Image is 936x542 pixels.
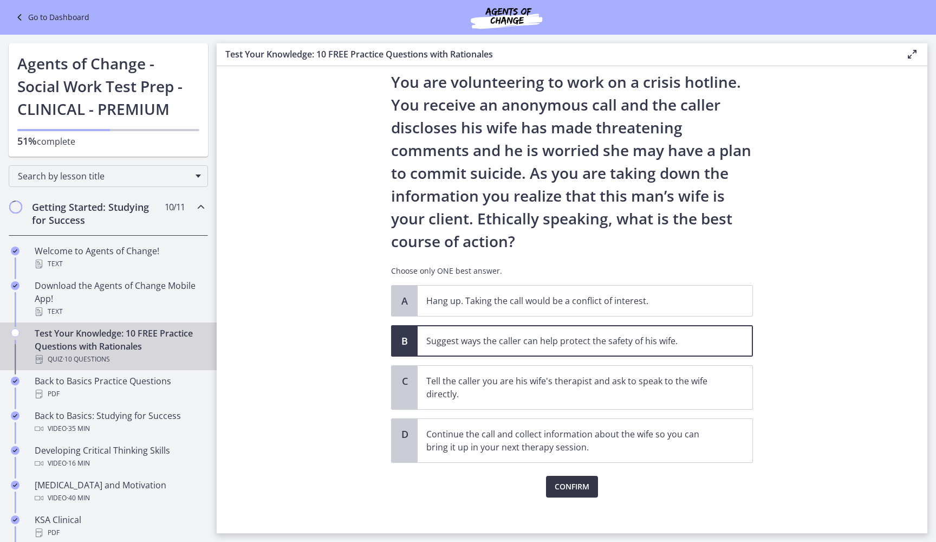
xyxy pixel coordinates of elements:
div: Quiz [35,353,204,366]
div: Search by lesson title [9,165,208,187]
h3: Test Your Knowledge: 10 FREE Practice Questions with Rationales [225,48,888,61]
span: C [398,375,411,388]
div: Back to Basics Practice Questions [35,375,204,401]
p: complete [17,134,199,148]
span: · 40 min [67,492,90,505]
i: Completed [11,446,19,455]
i: Completed [11,247,19,255]
span: Confirm [555,480,589,493]
div: Back to Basics: Studying for Success [35,409,204,435]
p: Tell the caller you are his wife's therapist and ask to speak to the wife directly. [426,375,722,401]
span: D [398,428,411,441]
i: Completed [11,411,19,420]
p: Choose only ONE best answer. [391,266,753,276]
span: 51% [17,134,37,147]
i: Completed [11,481,19,489]
p: You are volunteering to work on a crisis hotline. You receive an anonymous call and the caller di... [391,70,753,253]
span: · 16 min [67,457,90,470]
div: KSA Clinical [35,513,204,539]
p: Suggest ways the caller can help protect the safety of his wife. [426,334,722,347]
div: PDF [35,526,204,539]
span: 10 / 11 [165,201,185,214]
div: Download the Agents of Change Mobile App! [35,279,204,318]
i: Completed [11,377,19,385]
h2: Getting Started: Studying for Success [32,201,164,227]
button: Confirm [546,476,598,498]
div: [MEDICAL_DATA] and Motivation [35,479,204,505]
div: Welcome to Agents of Change! [35,244,204,270]
i: Completed [11,281,19,290]
span: Search by lesson title [18,170,190,182]
div: Video [35,457,204,470]
div: Text [35,305,204,318]
span: · 35 min [67,422,90,435]
div: Text [35,257,204,270]
div: Video [35,492,204,505]
div: PDF [35,388,204,401]
img: Agents of Change [441,4,571,30]
span: B [398,334,411,347]
div: Developing Critical Thinking Skills [35,444,204,470]
div: Video [35,422,204,435]
p: Hang up. Taking the call would be a conflict of interest. [426,294,722,307]
h1: Agents of Change - Social Work Test Prep - CLINICAL - PREMIUM [17,52,199,120]
a: Go to Dashboard [13,11,89,24]
span: · 10 Questions [63,353,110,366]
p: Continue the call and collect information about the wife so you can bring it up in your next ther... [426,428,722,454]
div: Test Your Knowledge: 10 FREE Practice Questions with Rationales [35,327,204,366]
i: Completed [11,515,19,524]
span: A [398,294,411,307]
